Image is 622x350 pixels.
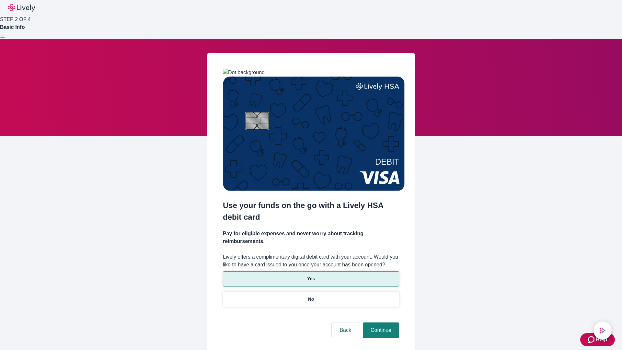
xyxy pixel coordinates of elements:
[332,322,359,338] button: Back
[599,327,606,334] svg: Lively AI Assistant
[580,333,615,346] button: Zendesk support iconHelp
[593,321,612,340] button: chat
[223,230,399,245] h4: Pay for eligible expenses and never worry about tracking reimbursements.
[8,4,35,12] img: Lively
[223,200,399,223] h2: Use your funds on the go with a Lively HSA debit card
[307,275,315,282] p: Yes
[223,253,399,269] label: Lively offers a complimentary digital debit card with your account. Would you like to have a card...
[223,69,265,76] img: Dot background
[308,296,314,303] p: No
[223,271,399,286] button: Yes
[588,336,596,344] svg: Zendesk support icon
[223,292,399,307] button: No
[223,76,405,191] img: Debit card
[363,322,399,338] button: Continue
[596,336,607,344] span: Help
